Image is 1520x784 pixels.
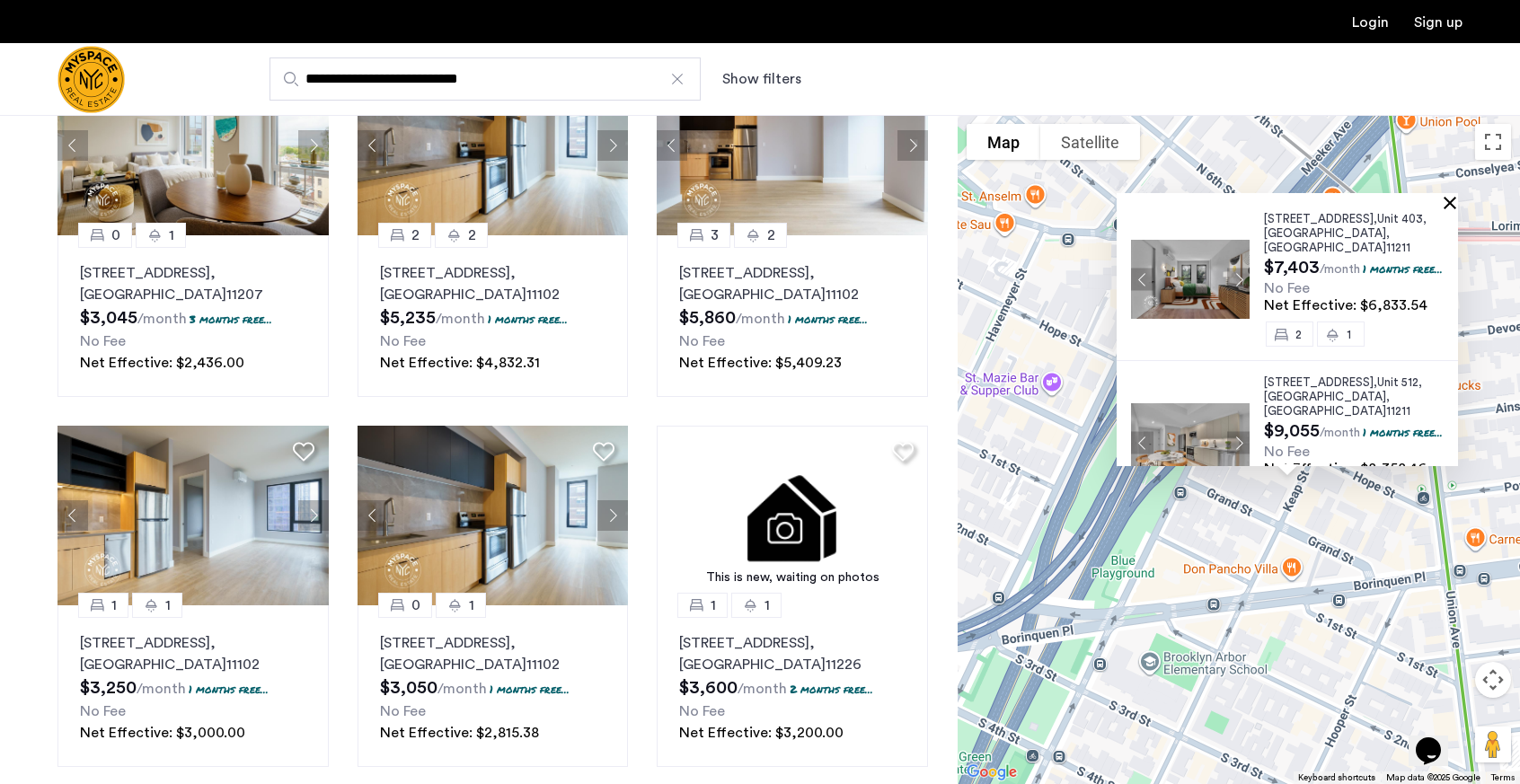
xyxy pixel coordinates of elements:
span: 2 [468,225,476,246]
span: Net Effective: $2,436.00 [80,356,244,370]
span: $9,055 [1264,422,1320,440]
p: [STREET_ADDRESS] 11102 [380,262,606,305]
a: 32[STREET_ADDRESS], [GEOGRAPHIC_DATA]111021 months free...No FeeNet Effective: $5,409.23 [657,235,928,397]
span: 0 [111,225,120,246]
img: Google [962,761,1021,784]
span: No Fee [80,334,126,348]
button: Next apartment [1227,431,1250,454]
button: Previous apartment [358,130,388,161]
sub: /month [137,312,187,326]
p: [STREET_ADDRESS] 11102 [679,262,906,305]
span: 1 [165,595,171,616]
span: Map data ©2025 Google [1386,773,1480,782]
sub: /month [738,682,787,696]
button: Previous apartment [57,500,88,531]
p: 1 months free... [488,312,568,327]
span: Net Effective: $3,200.00 [679,726,844,740]
a: Registration [1414,15,1463,30]
span: No Fee [1264,445,1310,459]
span: $3,045 [80,309,137,327]
div: This is new, waiting on photos [666,568,919,587]
a: 11[STREET_ADDRESS], [GEOGRAPHIC_DATA]111021 months free...No FeeNet Effective: $3,000.00 [57,605,329,767]
button: Previous apartment [1131,431,1153,454]
img: 2.gif [657,426,928,605]
sub: /month [736,312,785,326]
span: 1 [111,595,117,616]
sub: /month [437,682,487,696]
a: 01[STREET_ADDRESS], [GEOGRAPHIC_DATA]112073 months free...No FeeNet Effective: $2,436.00 [57,235,329,397]
span: Net Effective: $2,815.38 [380,726,539,740]
button: Previous apartment [1131,268,1153,290]
span: 2 [767,225,775,246]
span: $5,860 [679,309,736,327]
a: Terms (opens in new tab) [1491,771,1515,784]
span: [STREET_ADDRESS], [1264,376,1377,388]
img: 1997_638519968069068022.png [657,56,928,235]
img: 1997_638519968035243270.png [358,56,629,235]
p: [STREET_ADDRESS] 11207 [80,262,306,305]
span: No Fee [380,334,426,348]
a: This is new, waiting on photos [657,426,928,605]
span: Net Effective: $4,832.31 [380,356,540,370]
p: 1 months free... [1363,261,1443,277]
p: 3 months free... [190,312,272,327]
img: 1997_638519968035243270.png [358,426,629,605]
span: [GEOGRAPHIC_DATA] [1264,391,1386,402]
a: Login [1352,15,1389,30]
button: Previous apartment [57,130,88,161]
span: 2 [1295,328,1302,339]
button: Next apartment [1227,268,1250,290]
span: , [GEOGRAPHIC_DATA] [1264,227,1390,253]
span: Net Effective: $5,409.23 [679,356,842,370]
button: Show or hide filters [722,68,801,90]
span: No Fee [80,704,126,718]
iframe: chat widget [1409,712,1466,766]
p: [STREET_ADDRESS] 11226 [679,632,906,675]
span: No Fee [679,704,725,718]
button: Previous apartment [657,130,687,161]
img: logo [57,46,125,113]
p: 1 months free... [1363,425,1443,440]
p: 1 months free... [189,682,269,697]
input: Apartment Search [270,57,701,101]
p: 1 months free... [490,682,570,697]
button: Next apartment [298,130,329,161]
span: 0 [411,595,420,616]
span: $3,050 [380,679,437,697]
img: 1997_638519966982966758.png [57,426,329,605]
button: Next apartment [597,130,628,161]
span: Net Effective: $6,833.54 [1264,298,1427,313]
span: , [GEOGRAPHIC_DATA] [1264,391,1390,417]
p: [STREET_ADDRESS] 11102 [80,632,306,675]
button: Map camera controls [1475,662,1511,698]
p: 2 months free... [790,682,873,697]
span: No Fee [380,704,426,718]
button: Next apartment [897,130,928,161]
span: 1 [169,225,174,246]
p: 1 months free... [788,312,868,327]
a: 11[STREET_ADDRESS], [GEOGRAPHIC_DATA]112262 months free...No FeeNet Effective: $3,200.00 [657,605,928,767]
sub: /month [1320,263,1360,276]
button: Drag Pegman onto the map to open Street View [1475,727,1511,762]
span: No Fee [679,334,725,348]
span: Unit 403, [1377,213,1427,225]
p: [STREET_ADDRESS] 11102 [380,632,606,675]
span: 2 [411,225,420,246]
sub: /month [1320,427,1360,439]
a: Cazamio Logo [57,46,125,113]
span: 1 [469,595,474,616]
img: 1997_638519001096654587.png [57,56,329,235]
button: Previous apartment [358,500,388,531]
span: 11211 [1386,405,1410,417]
button: Show street map [967,124,1040,160]
span: 1 [764,595,770,616]
span: $5,235 [380,309,436,327]
button: Toggle fullscreen view [1475,124,1511,160]
button: Next apartment [597,500,628,531]
span: $3,250 [80,679,137,697]
span: 3 [711,225,719,246]
span: [GEOGRAPHIC_DATA] [1264,227,1386,239]
span: 1 [1347,328,1351,339]
span: Net Effective: $3,000.00 [80,726,245,740]
span: Net Effective: $8,358.46 [1264,462,1427,476]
